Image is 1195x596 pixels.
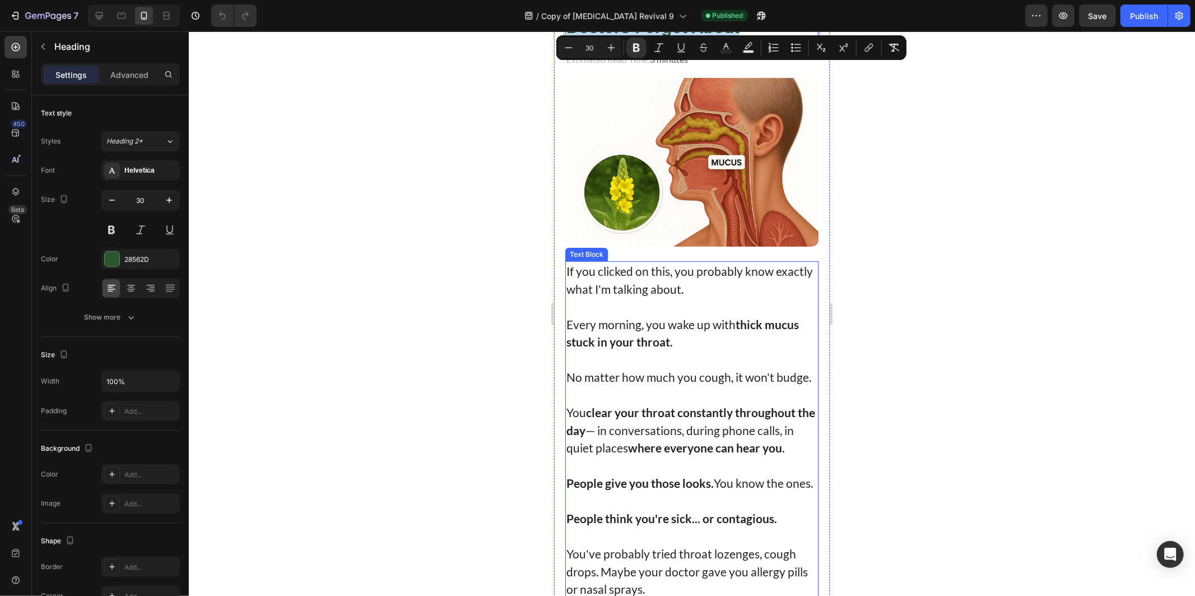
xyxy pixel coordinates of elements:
div: 28562D [124,255,177,265]
button: Save [1079,4,1116,27]
div: Add... [124,470,177,480]
div: Color [41,469,58,479]
p: 7 [73,9,78,22]
p: You've probably tried throat lozenges, cough drops. Maybe your doctor gave you allergy pills or n... [12,514,263,567]
div: Helvetica [124,166,177,176]
button: 7 [4,4,83,27]
p: Advanced [110,69,148,81]
div: Publish [1130,10,1158,22]
span: Save [1089,11,1107,21]
iframe: Design area [554,31,830,596]
div: Text style [41,108,72,118]
div: Align [41,281,72,296]
div: Open Intercom Messenger [1157,541,1184,568]
div: Styles [41,136,61,146]
div: Text Block [13,218,52,228]
div: Color [41,254,58,264]
button: Show more [41,307,180,327]
div: Add... [124,499,177,509]
div: Background [41,441,95,456]
span: Heading 2* [106,136,143,146]
button: Heading 2* [101,131,180,151]
div: Size [41,192,71,207]
span: Copy of [MEDICAL_DATA] Revival 9 [542,10,675,22]
div: Image [41,498,61,509]
div: Shape [41,534,77,549]
span: / [537,10,540,22]
p: Settings [55,69,87,81]
div: Add... [124,562,177,572]
div: Undo/Redo [211,4,257,27]
div: 450 [11,119,27,128]
p: Heading [54,40,175,53]
input: Auto [102,371,179,391]
div: Width [41,376,59,386]
div: Size [41,348,71,363]
span: Published [713,11,743,21]
div: Editor contextual toolbar [556,35,906,60]
div: Add... [124,406,177,417]
div: Beta [8,205,27,214]
button: Publish [1120,4,1168,27]
div: Font [41,165,55,175]
div: Show more [85,312,137,323]
div: Border [41,562,63,572]
div: Padding [41,406,67,416]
